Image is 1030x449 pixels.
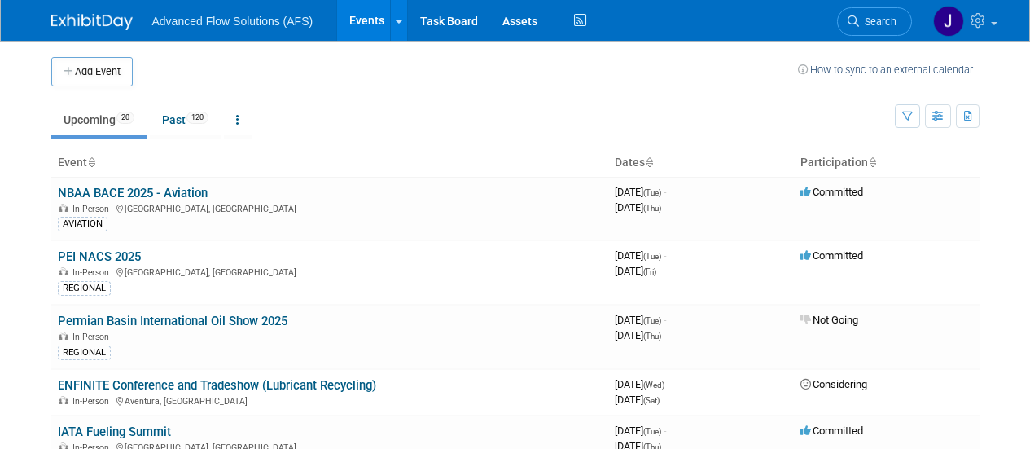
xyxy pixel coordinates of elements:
[859,15,896,28] span: Search
[643,252,661,261] span: (Tue)
[72,332,114,342] span: In-Person
[59,204,68,212] img: In-Person Event
[643,332,661,341] span: (Thu)
[615,201,661,213] span: [DATE]
[150,104,221,135] a: Past120
[615,329,661,341] span: [DATE]
[59,396,68,404] img: In-Person Event
[72,204,114,214] span: In-Person
[51,57,133,86] button: Add Event
[152,15,313,28] span: Advanced Flow Solutions (AFS)
[798,64,980,76] a: How to sync to an external calendar...
[645,156,653,169] a: Sort by Start Date
[72,267,114,278] span: In-Person
[58,217,107,231] div: AVIATION
[664,314,666,326] span: -
[800,249,863,262] span: Committed
[933,6,964,37] img: Jeffrey Hageman
[58,346,111,360] div: REGIONAL
[664,425,666,437] span: -
[116,112,134,124] span: 20
[615,249,666,262] span: [DATE]
[664,186,666,198] span: -
[59,267,68,275] img: In-Person Event
[51,14,133,30] img: ExhibitDay
[59,332,68,340] img: In-Person Event
[615,378,669,390] span: [DATE]
[643,267,656,276] span: (Fri)
[664,249,666,262] span: -
[58,265,602,278] div: [GEOGRAPHIC_DATA], [GEOGRAPHIC_DATA]
[615,425,666,437] span: [DATE]
[186,112,208,124] span: 120
[58,394,602,407] div: Aventura, [GEOGRAPHIC_DATA]
[51,104,147,135] a: Upcoming20
[643,204,661,213] span: (Thu)
[794,149,980,177] th: Participation
[615,186,666,198] span: [DATE]
[800,314,858,326] span: Not Going
[643,381,664,390] span: (Wed)
[87,156,95,169] a: Sort by Event Name
[643,316,661,325] span: (Tue)
[800,425,863,437] span: Committed
[58,281,111,296] div: REGIONAL
[800,378,867,390] span: Considering
[58,201,602,214] div: [GEOGRAPHIC_DATA], [GEOGRAPHIC_DATA]
[643,188,661,197] span: (Tue)
[51,149,608,177] th: Event
[58,314,287,328] a: Permian Basin International Oil Show 2025
[615,265,656,277] span: [DATE]
[72,396,114,407] span: In-Person
[58,186,208,200] a: NBAA BACE 2025 - Aviation
[667,378,669,390] span: -
[58,249,141,264] a: PEI NACS 2025
[58,425,171,439] a: IATA Fueling Summit
[643,427,661,436] span: (Tue)
[608,149,794,177] th: Dates
[837,7,912,36] a: Search
[643,396,660,405] span: (Sat)
[800,186,863,198] span: Committed
[868,156,876,169] a: Sort by Participation Type
[58,378,376,393] a: ENFINITE Conference and Tradeshow (Lubricant Recycling)
[615,394,660,406] span: [DATE]
[615,314,666,326] span: [DATE]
